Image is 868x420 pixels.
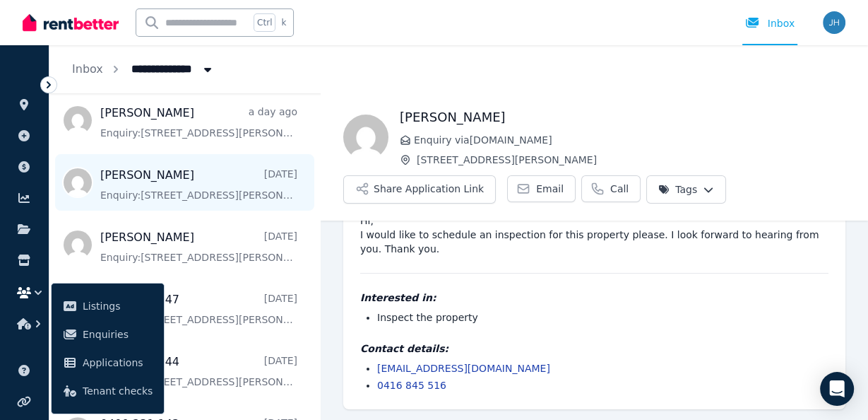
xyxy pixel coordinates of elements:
[377,310,828,325] li: Inspect the property
[57,320,158,349] a: Enquiries
[360,291,828,305] h4: Interested in:
[49,45,237,93] nav: Breadcrumb
[57,377,158,405] a: Tenant checks
[400,107,845,127] h1: [PERSON_NAME]
[610,182,629,196] span: Call
[360,342,828,356] h4: Contact details:
[57,292,158,320] a: Listings
[83,354,153,371] span: Applications
[377,363,550,374] a: [EMAIL_ADDRESS][DOMAIN_NAME]
[100,229,297,264] a: [PERSON_NAME][DATE]Enquiry:[STREET_ADDRESS][PERSON_NAME].
[100,167,297,202] a: [PERSON_NAME][DATE]Enquiry:[STREET_ADDRESS][PERSON_NAME].
[254,13,275,32] span: Ctrl
[343,175,496,204] button: Share Application Link
[414,133,845,147] span: Enquiry via [DOMAIN_NAME]
[281,17,286,28] span: k
[100,105,297,140] a: [PERSON_NAME]a day agoEnquiry:[STREET_ADDRESS][PERSON_NAME].
[820,372,854,406] div: Open Intercom Messenger
[57,349,158,377] a: Applications
[581,175,641,202] a: Call
[83,326,153,343] span: Enquiries
[507,175,576,202] a: Email
[83,383,153,399] span: Tenant checks
[72,62,103,76] a: Inbox
[360,214,828,256] pre: Hi, I would like to schedule an inspection for this property please. I look forward to hearing fr...
[646,175,726,204] button: Tags
[536,182,564,196] span: Email
[745,16,795,30] div: Inbox
[658,182,697,197] span: Tags
[343,115,388,160] img: Jeff Lam
[823,11,845,34] img: Serenity Stays Management Pty Ltd
[377,380,446,391] a: 0416 845 516
[417,153,845,167] span: [STREET_ADDRESS][PERSON_NAME]
[100,354,297,389] a: 0432 539 844[DATE]Enquiry:[STREET_ADDRESS][PERSON_NAME].
[100,291,297,327] a: 0421 287 147[DATE]Enquiry:[STREET_ADDRESS][PERSON_NAME].
[83,298,153,315] span: Listings
[23,12,119,33] img: RentBetter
